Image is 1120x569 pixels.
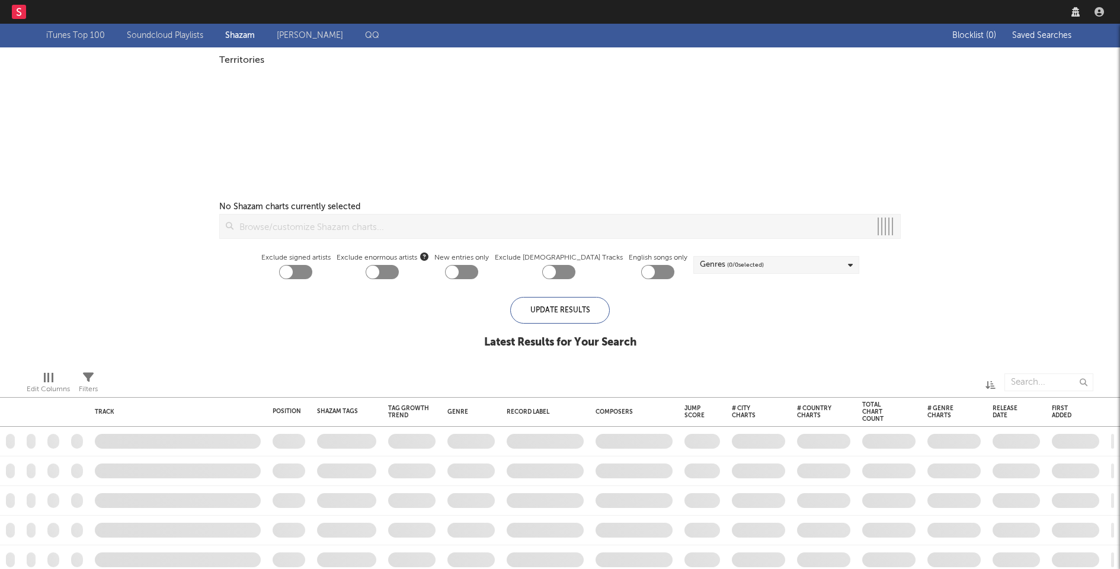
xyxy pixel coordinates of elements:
label: New entries only [434,251,489,265]
div: Edit Columns [27,382,70,397]
div: Territories [219,53,901,68]
div: Release Date [993,405,1022,419]
div: # City Charts [732,405,767,419]
span: ( 0 / 0 selected) [727,258,764,272]
div: Update Results [510,297,610,324]
div: # Genre Charts [927,405,963,419]
div: Total Chart Count [862,401,898,423]
div: Composers [596,408,667,415]
div: Jump Score [684,405,705,419]
div: Edit Columns [27,367,70,402]
a: iTunes Top 100 [46,28,105,43]
div: Genre [447,408,489,415]
div: # Country Charts [797,405,833,419]
label: Exclude [DEMOGRAPHIC_DATA] Tracks [495,251,623,265]
div: Latest Results for Your Search [484,335,636,350]
a: QQ [365,28,379,43]
div: Position [273,408,301,415]
a: Soundcloud Playlists [127,28,203,43]
div: Filters [79,382,98,397]
div: No Shazam charts currently selected [219,200,360,214]
div: Record Label [507,408,578,415]
div: Tag Growth Trend [388,405,430,419]
div: Track [95,408,255,415]
div: Filters [79,367,98,402]
span: Saved Searches [1012,31,1074,40]
label: Exclude signed artists [261,251,331,265]
button: Exclude enormous artists [420,251,428,262]
input: Search... [1004,373,1093,391]
div: Genres [700,258,764,272]
button: Saved Searches [1009,31,1074,40]
span: Blocklist [952,31,996,40]
label: English songs only [629,251,687,265]
div: Shazam Tags [317,408,359,415]
span: ( 0 ) [986,31,996,40]
span: Exclude enormous artists [337,251,428,265]
input: Browse/customize Shazam charts... [233,215,871,238]
div: First Added [1052,405,1081,419]
a: [PERSON_NAME] [277,28,343,43]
